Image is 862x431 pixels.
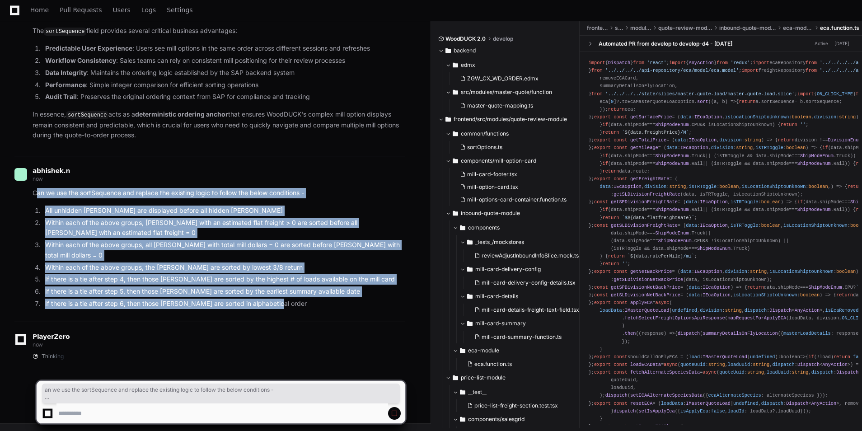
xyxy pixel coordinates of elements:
[656,300,670,305] span: async
[633,168,647,173] span: route
[725,308,742,313] span: string
[600,184,611,189] span: data
[33,109,405,141] p: In essence, acts as a that ensures WoodDUCK's complex mill option displays remain consistent and ...
[622,261,628,267] span: ''
[614,137,628,143] span: const
[445,206,580,220] button: inbound-quote-module
[608,60,630,66] span: Dispatch
[611,222,678,228] span: getSLDivisionFreightRate
[482,333,562,341] span: mill-card-summary-function.ts
[745,308,767,313] span: dispatch
[783,222,848,228] span: isLocationShiptoUnknown
[467,75,539,82] span: ZGW_CX_WD_ORDER.edmx
[733,246,747,251] span: Truck
[438,43,573,58] button: backend
[808,284,842,290] span: ShipModeEnum
[33,175,43,182] span: now
[686,199,781,205] span: : , :
[614,176,628,181] span: const
[633,60,644,66] span: from
[602,153,608,158] span: if
[460,222,465,233] svg: Directory
[594,199,608,205] span: const
[467,171,517,178] span: mill-card-footer.tsx
[611,199,678,205] span: getSPDivisionFreightRate
[692,230,706,235] span: Truck
[456,193,575,206] button: mill-options-card-container.function.ts
[625,308,670,313] span: IMasterQuoteLoad
[475,239,524,246] span: _tests_/mockstores
[614,145,628,150] span: const
[680,269,692,274] span: data
[453,155,458,166] svg: Directory
[467,291,473,302] svg: Directory
[625,122,647,127] span: shipMode
[45,93,77,100] strong: Audit Trail
[482,279,576,286] span: mill-card-delivery-config-details.tsx
[461,210,520,217] span: inbound-quote-module
[630,145,658,150] span: getMileage
[453,128,458,139] svg: Directory
[778,137,795,143] span: return
[482,306,579,314] span: mill-card-details-freight-text-field.tsx
[689,292,700,297] span: data
[66,111,108,119] code: sortSequence
[630,253,683,259] span: ${data.ratePerMile}
[614,269,628,274] span: const
[614,276,683,282] span: getSLDivisionNetBackPrice
[725,269,747,274] span: division
[454,116,567,123] span: frontend/src/modules/quote-review-module
[594,354,611,359] span: export
[589,184,831,189] span: : , : , : , : ,
[692,122,700,127] span: CPU
[599,40,732,47] div: Automated PR from develop to develop-d4 - [DATE]
[628,253,694,259] span: ` /mi`
[460,235,585,249] button: _tests_/mockstores
[769,308,792,313] span: Dispatch
[797,199,803,205] span: if
[783,331,831,336] span: masterLoadDetails
[820,199,842,205] span: shipMode
[700,308,722,313] span: division
[622,215,694,220] span: `$ `
[42,353,64,360] span: Thinking
[42,299,405,309] li: If there is a tie after step 6, then those [PERSON_NAME] are sorted in alphabetical order
[822,145,828,150] span: if
[456,72,567,85] button: ZGW_CX_WD_ORDER.edmx
[656,207,689,212] span: ShipModeEnum
[482,252,579,259] span: reviewAdjustInboundInfoSlice.mock.ts
[672,308,697,313] span: undefined
[445,114,451,125] svg: Directory
[692,160,703,166] span: Rail
[454,47,476,54] span: backend
[725,114,789,119] span: isLocationShiptoUnknown
[703,284,731,290] span: IEcaOption
[680,145,708,150] span: IEcaOption
[591,91,603,96] span: from
[806,98,839,104] span: sortSequence
[42,262,405,273] li: Within each of the above groups, the [PERSON_NAME] are sorted by lowest 3/8 return
[42,56,405,66] li: : Sales teams can rely on consistent mill positioning for their review processes
[33,341,43,348] span: now
[594,137,611,143] span: export
[808,184,828,189] span: boolean
[42,43,405,54] li: : Users see mill options in the same order across different sessions and refreshes
[614,114,628,119] span: const
[692,153,706,158] span: Truck
[669,184,686,189] span: string
[33,334,70,339] span: PlayerZero
[658,238,692,243] span: ShipModeEnum
[42,206,405,216] li: All unhidden [PERSON_NAME] are displayed before all hidden [PERSON_NAME]
[800,122,806,127] span: ''
[834,160,845,166] span: Rail
[42,240,405,261] li: Within each of the above groups, all [PERSON_NAME] with total mill dollars = 0 are sorted before ...
[745,137,761,143] span: string
[656,122,689,127] span: ShipModeEnum
[461,61,475,69] span: edmx
[602,160,608,166] span: if
[602,168,619,173] span: return
[493,35,513,42] span: develop
[689,137,717,143] span: IEcaOption
[475,266,541,273] span: mill-card-delivery-config
[786,145,806,150] span: boolean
